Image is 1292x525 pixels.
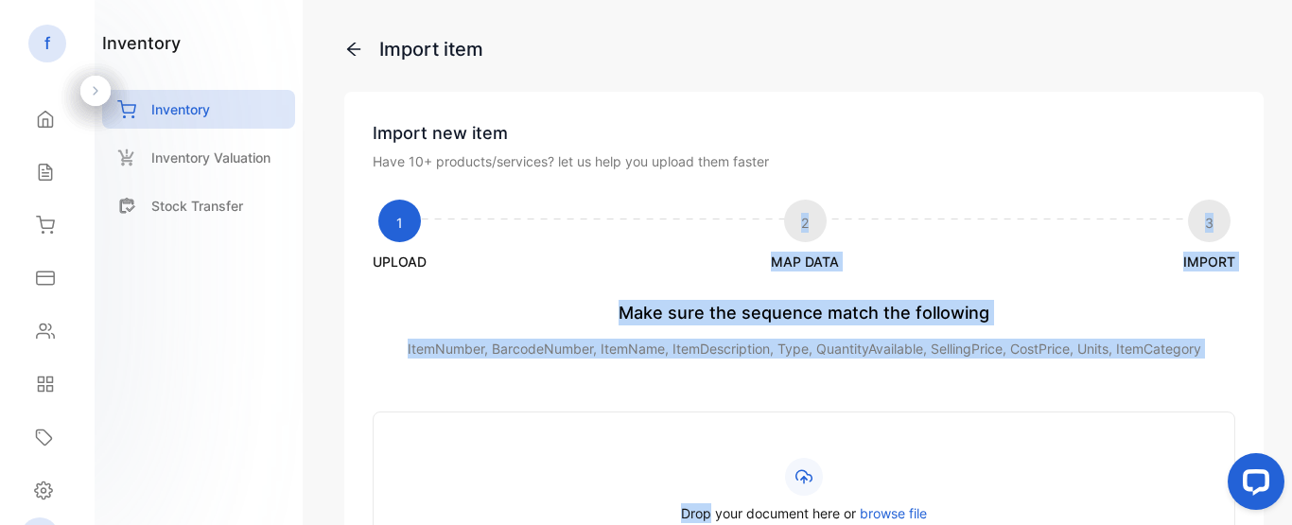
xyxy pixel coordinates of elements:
[681,505,856,521] span: Drop your document here or
[102,30,181,56] h1: inventory
[151,148,271,167] p: Inventory Valuation
[801,213,809,233] button: 2
[102,186,295,225] a: Stock Transfer
[102,138,295,177] a: Inventory Valuation
[1183,252,1235,271] span: IMPORT
[44,31,50,56] p: f
[373,120,1235,146] p: Import new item
[373,339,1235,359] p: ItemNumber, BarcodeNumber, ItemName, ItemDescription, Type, QuantityAvailable, SellingPrice, Cost...
[151,99,210,119] p: Inventory
[1205,213,1213,233] button: 3
[344,35,1264,63] p: Import item
[373,252,427,271] span: UPLOAD
[860,505,927,521] span: browse file
[373,151,1235,171] p: Have 10+ products/services? let us help you upload them faster
[151,196,243,216] p: Stock Transfer
[373,300,1235,325] p: Make sure the sequence match the following
[771,252,839,271] span: MAP DATA
[102,90,295,129] a: Inventory
[396,213,403,233] button: 1
[1213,446,1292,525] iframe: LiveChat chat widget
